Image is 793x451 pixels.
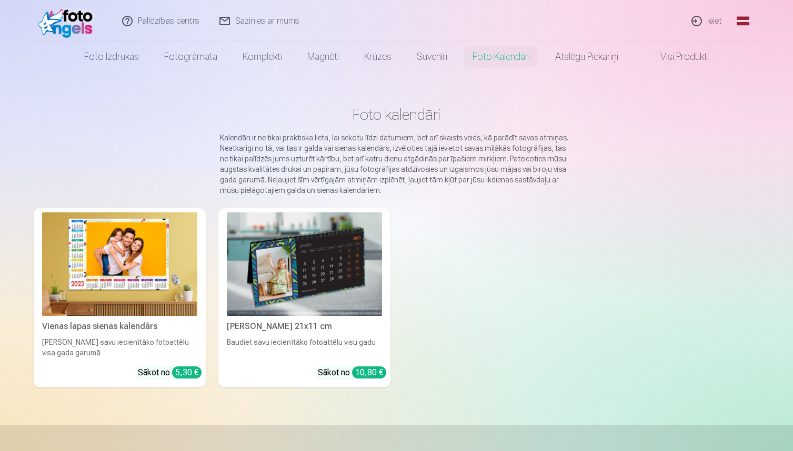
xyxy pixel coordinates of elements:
[352,42,404,71] a: Krūzes
[295,42,352,71] a: Magnēti
[218,208,390,387] a: Galda kalendārs 21x11 cm[PERSON_NAME] 21x11 cmBaudiet savu iecienītāko fotoattēlu visu gaduSākot ...
[543,42,631,71] a: Atslēgu piekariņi
[230,42,295,71] a: Komplekti
[38,4,98,38] img: /fa1
[152,42,230,71] a: Fotogrāmata
[42,105,751,124] h1: Foto kalendāri
[42,212,197,316] img: Vienas lapas sienas kalendārs
[38,337,202,358] div: [PERSON_NAME] savu iecienītāko fotoattēlu visa gada garumā
[318,366,386,379] div: Sākot no
[72,42,152,71] a: Foto izdrukas
[404,42,460,71] a: Suvenīri
[172,366,202,378] div: 5,30 €
[227,212,382,316] img: Galda kalendārs 21x11 cm
[138,366,202,379] div: Sākot no
[34,208,206,387] a: Vienas lapas sienas kalendārsVienas lapas sienas kalendārs[PERSON_NAME] savu iecienītāko fotoattē...
[352,366,386,378] div: 10,80 €
[38,320,202,333] div: Vienas lapas sienas kalendārs
[223,337,386,358] div: Baudiet savu iecienītāko fotoattēlu visu gadu
[220,132,574,196] p: Kalendāri ir ne tikai praktiska lieta, lai sekotu līdzi datumiem, bet arī skaists veids, kā parād...
[460,42,543,71] a: Foto kalendāri
[631,42,721,71] a: Visi produkti
[223,320,386,333] div: [PERSON_NAME] 21x11 cm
